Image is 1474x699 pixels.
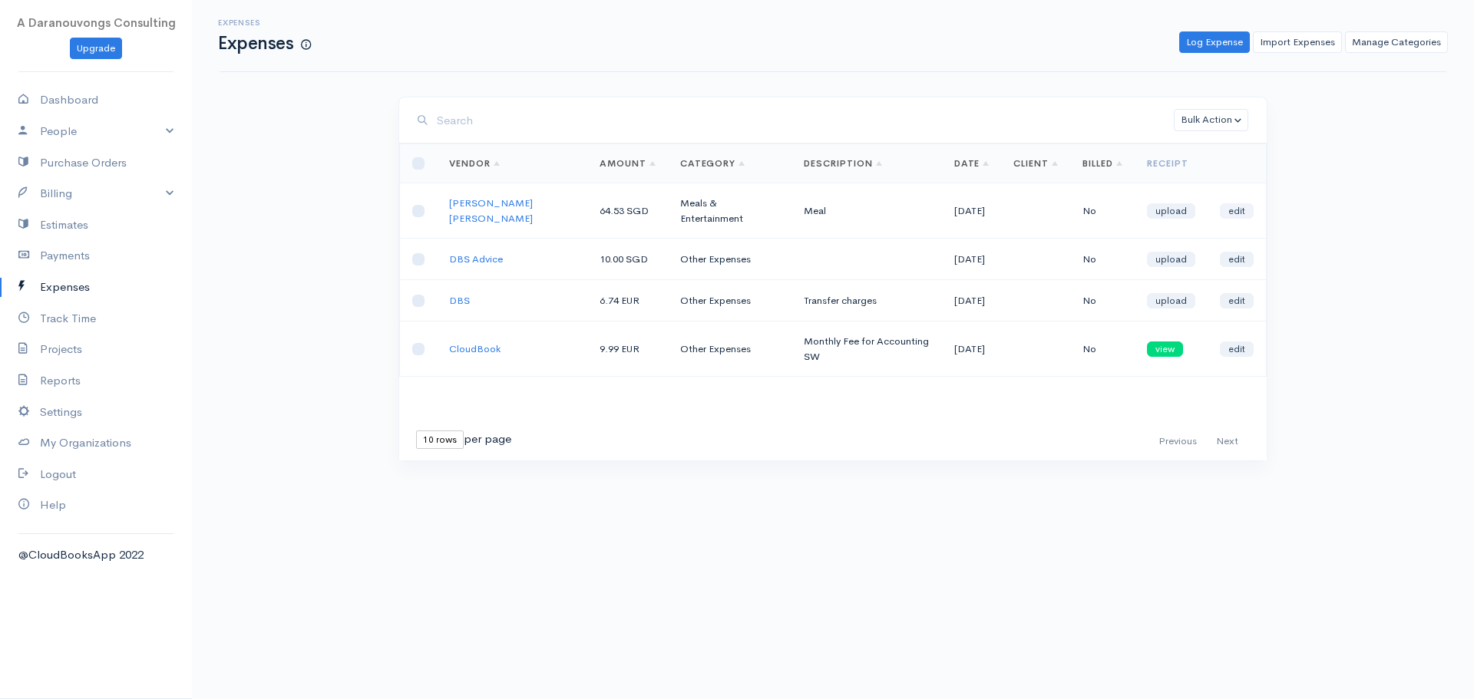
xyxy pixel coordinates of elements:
a: Upgrade [70,38,122,60]
th: Receipt [1135,144,1208,183]
td: Monthly Fee for Accounting SW [792,321,941,377]
a: upload [1147,293,1195,308]
a: upload [1147,203,1195,219]
td: Meal [792,183,941,239]
a: [PERSON_NAME] [PERSON_NAME] [449,196,533,225]
a: Manage Categories [1345,31,1448,54]
span: How to log your Expenses? [301,38,311,51]
td: 9.99 EUR [587,321,668,377]
a: edit [1220,203,1254,219]
td: No [1070,183,1135,239]
td: 10.00 SGD [587,239,668,280]
td: Meals & Entertainment [668,183,792,239]
td: No [1070,321,1135,377]
a: view [1147,341,1183,357]
td: 6.74 EUR [587,280,668,321]
a: DBS [449,294,470,307]
td: Other Expenses [668,321,792,377]
td: Other Expenses [668,280,792,321]
a: edit [1220,293,1254,308]
td: [DATE] [942,321,1002,377]
a: DBS Advice [449,252,503,265]
div: @CloudBooksApp 2022 [18,546,174,564]
td: [DATE] [942,280,1002,321]
a: Client [1013,157,1058,170]
td: 64.53 SGD [587,183,668,239]
span: A Daranouvongs Consulting [17,15,176,30]
a: Description [804,157,882,170]
td: Transfer charges [792,280,941,321]
td: [DATE] [942,183,1002,239]
h1: Expenses [218,34,311,53]
a: Log Expense [1179,31,1250,54]
div: per page [416,430,511,449]
a: CloudBook [449,342,501,355]
h6: Expenses [218,18,311,27]
td: No [1070,280,1135,321]
a: edit [1220,341,1254,357]
a: edit [1220,252,1254,267]
a: Category [680,157,745,170]
a: Vendor [449,157,500,170]
a: Date [954,157,990,170]
input: Search [437,105,1174,137]
td: Other Expenses [668,239,792,280]
a: Amount [600,157,656,170]
button: Bulk Action [1174,109,1248,131]
a: Billed [1082,157,1122,170]
td: [DATE] [942,239,1002,280]
a: Import Expenses [1253,31,1342,54]
td: No [1070,239,1135,280]
a: upload [1147,252,1195,267]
